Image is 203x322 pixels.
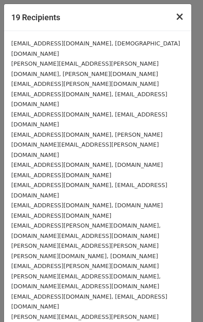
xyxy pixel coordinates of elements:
h5: 19 Recipients [11,11,60,23]
iframe: Chat Widget [158,279,203,322]
small: [PERSON_NAME][EMAIL_ADDRESS][PERSON_NAME][PERSON_NAME][DOMAIN_NAME], [DOMAIN_NAME][EMAIL_ADDRESS]... [11,242,159,269]
div: Tiện ích trò chuyện [158,279,203,322]
span: × [175,10,184,23]
small: [EMAIL_ADDRESS][DOMAIN_NAME], [DEMOGRAPHIC_DATA][DOMAIN_NAME] [11,40,180,57]
small: [PERSON_NAME][EMAIL_ADDRESS][DOMAIN_NAME], [DOMAIN_NAME][EMAIL_ADDRESS][DOMAIN_NAME] [11,273,161,290]
button: Close [168,4,191,29]
small: [EMAIL_ADDRESS][DOMAIN_NAME], [EMAIL_ADDRESS][DOMAIN_NAME] [11,182,167,199]
small: [EMAIL_ADDRESS][DOMAIN_NAME], [EMAIL_ADDRESS][DOMAIN_NAME] [11,293,167,310]
small: [EMAIL_ADDRESS][DOMAIN_NAME], [EMAIL_ADDRESS][DOMAIN_NAME] [11,111,167,128]
small: [PERSON_NAME][EMAIL_ADDRESS][PERSON_NAME][DOMAIN_NAME], [PERSON_NAME][DOMAIN_NAME][EMAIL_ADDRESS]... [11,60,159,87]
small: [EMAIL_ADDRESS][DOMAIN_NAME], [DOMAIN_NAME][EMAIL_ADDRESS][DOMAIN_NAME] [11,202,163,219]
small: [EMAIL_ADDRESS][DOMAIN_NAME], [DOMAIN_NAME][EMAIL_ADDRESS][DOMAIN_NAME] [11,161,163,179]
small: [EMAIL_ADDRESS][PERSON_NAME][DOMAIN_NAME], [DOMAIN_NAME][EMAIL_ADDRESS][DOMAIN_NAME] [11,222,161,239]
small: [EMAIL_ADDRESS][DOMAIN_NAME], [PERSON_NAME][DOMAIN_NAME][EMAIL_ADDRESS][PERSON_NAME][DOMAIN_NAME] [11,131,163,158]
small: [EMAIL_ADDRESS][DOMAIN_NAME], [EMAIL_ADDRESS][DOMAIN_NAME] [11,91,167,108]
